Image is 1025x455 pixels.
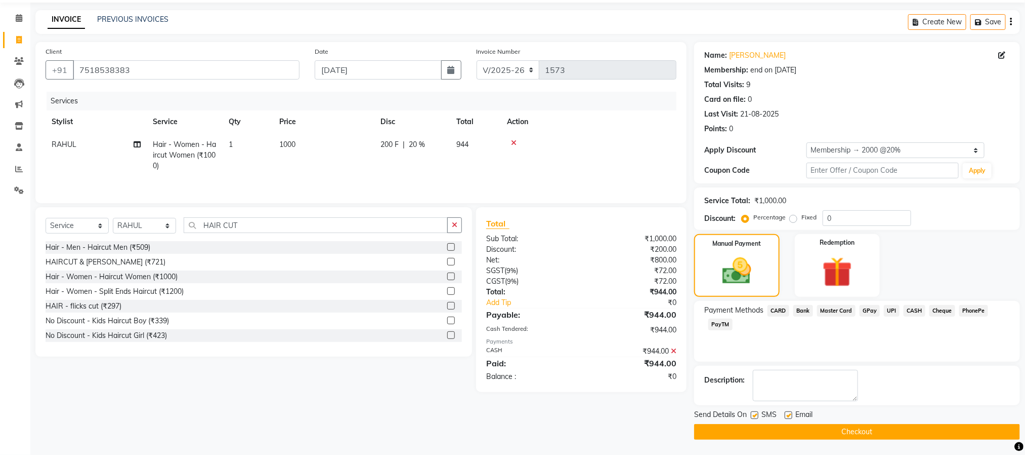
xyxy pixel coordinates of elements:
div: Last Visit: [704,109,738,120]
div: Total Visits: [704,80,744,90]
div: Net: [479,255,581,266]
div: ₹72.00 [581,276,684,287]
button: Save [970,14,1006,30]
div: ₹944.00 [581,357,684,369]
div: ₹944.00 [581,346,684,357]
div: CASH [479,346,581,357]
div: ₹0 [581,371,684,382]
th: Stylist [46,110,147,133]
div: Services [47,92,684,110]
span: 9% [507,277,517,285]
a: [PERSON_NAME] [729,50,786,61]
span: RAHUL [52,140,76,149]
div: ( ) [479,266,581,276]
span: PhonePe [959,305,988,317]
div: ₹200.00 [581,244,684,255]
a: INVOICE [48,11,85,29]
th: Disc [374,110,450,133]
div: ₹0 [599,297,684,308]
div: 0 [729,124,733,134]
div: 21-08-2025 [740,109,779,120]
div: ₹944.00 [581,309,684,321]
span: 200 F [380,139,399,150]
span: CASH [904,305,925,317]
div: Balance : [479,371,581,382]
div: HAIRCUT & [PERSON_NAME] (₹721) [46,257,165,268]
div: Membership: [704,65,748,75]
div: Paid: [479,357,581,369]
div: Name: [704,50,727,61]
div: ₹1,000.00 [754,196,786,206]
th: Total [450,110,501,133]
span: CGST [486,277,505,286]
div: ₹944.00 [581,287,684,297]
div: Sub Total: [479,234,581,244]
div: Hair - Men - Haircut Men (₹509) [46,242,150,253]
span: CARD [767,305,789,317]
div: 9 [746,80,750,90]
div: Service Total: [704,196,750,206]
span: Hair - Women - Haircut Women (₹1000) [153,140,216,170]
input: Search or Scan [184,217,448,233]
button: Apply [963,163,992,178]
div: Apply Discount [704,145,806,156]
div: Discount: [479,244,581,255]
a: Add Tip [479,297,599,308]
div: ( ) [479,276,581,287]
span: UPI [884,305,900,317]
img: _cash.svg [713,254,760,288]
span: PayTM [708,319,733,330]
div: ₹72.00 [581,266,684,276]
div: ₹800.00 [581,255,684,266]
th: Qty [223,110,273,133]
div: Discount: [704,213,736,224]
div: Coupon Code [704,165,806,176]
label: Percentage [753,213,786,222]
div: ₹1,000.00 [581,234,684,244]
div: HAIR - flicks cut (₹297) [46,301,121,312]
a: PREVIOUS INVOICES [97,15,168,24]
div: Card on file: [704,94,746,105]
span: 1000 [279,140,295,149]
label: Invoice Number [477,47,521,56]
div: No Discount - Kids Haircut Girl (₹423) [46,330,167,341]
span: SGST [486,266,504,275]
div: No Discount - Kids Haircut Boy (₹339) [46,316,169,326]
label: Date [315,47,328,56]
div: Points: [704,124,727,134]
span: 944 [456,140,468,149]
span: GPay [860,305,880,317]
div: Description: [704,375,745,386]
img: _gift.svg [813,253,862,291]
span: Payment Methods [704,305,763,316]
span: Cheque [929,305,955,317]
div: Cash Tendered: [479,325,581,335]
span: 20 % [409,139,425,150]
div: Hair - Women - Haircut Women (₹1000) [46,272,178,282]
button: Checkout [694,424,1020,440]
div: Payments [486,337,676,346]
th: Service [147,110,223,133]
label: Fixed [801,213,817,222]
span: Master Card [817,305,856,317]
span: Total [486,218,509,229]
span: 9% [506,267,516,275]
th: Price [273,110,374,133]
label: Client [46,47,62,56]
label: Redemption [820,238,855,247]
label: Manual Payment [713,239,761,248]
div: Hair - Women - Split Ends Haircut (₹1200) [46,286,184,297]
input: Search by Name/Mobile/Email/Code [73,60,300,80]
th: Action [501,110,676,133]
div: 0 [748,94,752,105]
button: Create New [908,14,966,30]
div: ₹944.00 [581,325,684,335]
div: Payable: [479,309,581,321]
button: +91 [46,60,74,80]
span: Send Details On [694,409,747,422]
div: end on [DATE] [750,65,796,75]
div: Total: [479,287,581,297]
span: SMS [761,409,777,422]
span: Email [795,409,813,422]
span: 1 [229,140,233,149]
